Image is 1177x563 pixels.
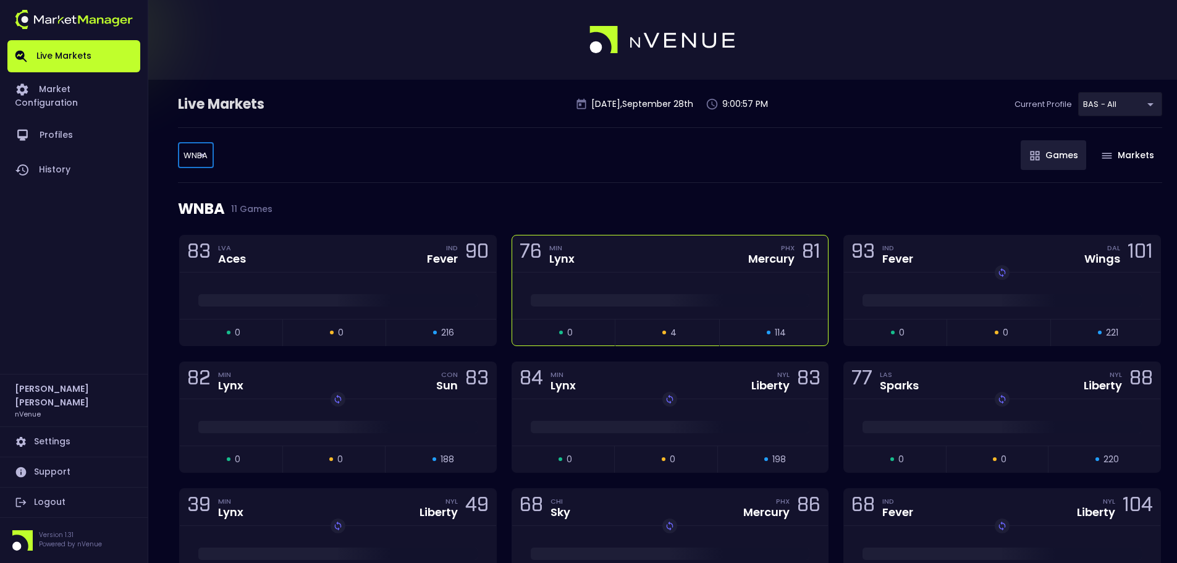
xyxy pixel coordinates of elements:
div: NYL [1110,370,1122,379]
span: 0 [235,326,240,339]
div: NYL [777,370,790,379]
span: 216 [441,326,454,339]
div: Lynx [549,253,575,265]
div: IND [882,496,913,506]
h2: [PERSON_NAME] [PERSON_NAME] [15,382,133,409]
div: 68 [851,496,875,519]
img: replayImg [333,521,343,531]
div: PHX [781,243,795,253]
div: Liberty [420,507,458,518]
div: 86 [797,496,821,519]
div: MIN [218,370,243,379]
div: Lynx [218,380,243,391]
a: Logout [7,488,140,517]
p: Powered by nVenue [39,540,102,549]
div: IND [446,243,458,253]
div: NYL [445,496,458,506]
a: History [7,153,140,187]
div: Sun [436,380,458,391]
div: 76 [520,242,542,265]
span: 198 [772,453,786,466]
p: 9:00:57 PM [722,98,768,111]
span: 0 [670,453,675,466]
div: BAS - All [178,143,214,168]
div: 83 [797,369,821,392]
div: 39 [187,496,211,519]
div: 68 [520,496,543,519]
a: Settings [7,427,140,457]
img: logo [589,26,736,54]
div: Sky [551,507,570,518]
img: replayImg [665,394,675,404]
span: 114 [775,326,786,339]
div: 83 [465,369,489,392]
p: Current Profile [1015,98,1072,111]
div: Fever [427,253,458,265]
div: 84 [520,369,543,392]
a: Support [7,457,140,487]
span: 0 [235,453,240,466]
div: 101 [1128,242,1153,265]
img: gameIcon [1030,151,1040,161]
div: 81 [802,242,821,265]
div: WNBA [178,183,1162,235]
div: MIN [549,243,575,253]
span: 0 [1001,453,1006,466]
div: 90 [465,242,489,265]
div: Lynx [551,380,576,391]
div: 82 [187,369,211,392]
img: logo [15,10,133,29]
img: replayImg [997,521,1007,531]
div: 77 [851,369,872,392]
div: LVA [218,243,246,253]
a: Market Configuration [7,72,140,118]
div: Liberty [1084,380,1122,391]
button: Markets [1092,140,1162,170]
p: Version 1.31 [39,530,102,540]
span: 188 [441,453,454,466]
button: Games [1021,140,1086,170]
span: 4 [670,326,677,339]
p: [DATE] , September 28 th [591,98,693,111]
span: 220 [1103,453,1119,466]
div: Fever [882,507,913,518]
span: 0 [1003,326,1008,339]
a: Profiles [7,118,140,153]
div: CON [441,370,458,379]
div: 83 [187,242,211,265]
span: 221 [1106,326,1118,339]
img: replayImg [665,521,675,531]
img: replayImg [997,268,1007,277]
h3: nVenue [15,409,41,418]
div: Aces [218,253,246,265]
div: 93 [851,242,875,265]
div: MIN [218,496,243,506]
div: 104 [1123,496,1153,519]
div: NYL [1103,496,1115,506]
img: replayImg [333,394,343,404]
div: Mercury [743,507,790,518]
div: 88 [1129,369,1153,392]
div: Fever [882,253,913,265]
div: DAL [1107,243,1120,253]
span: 0 [337,453,343,466]
img: replayImg [997,394,1007,404]
div: LAS [880,370,919,379]
span: 0 [898,453,904,466]
div: CHI [551,496,570,506]
div: Live Markets [178,95,329,114]
span: 11 Games [225,204,272,214]
div: IND [882,243,913,253]
div: Lynx [218,507,243,518]
span: 0 [338,326,344,339]
div: BAS - All [1078,92,1162,116]
a: Live Markets [7,40,140,72]
div: MIN [551,370,576,379]
div: Version 1.31Powered by nVenue [7,530,140,551]
div: 49 [465,496,489,519]
div: Sparks [880,380,919,391]
img: gameIcon [1102,153,1112,159]
span: 0 [567,326,573,339]
div: Mercury [748,253,795,265]
div: Wings [1084,253,1120,265]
